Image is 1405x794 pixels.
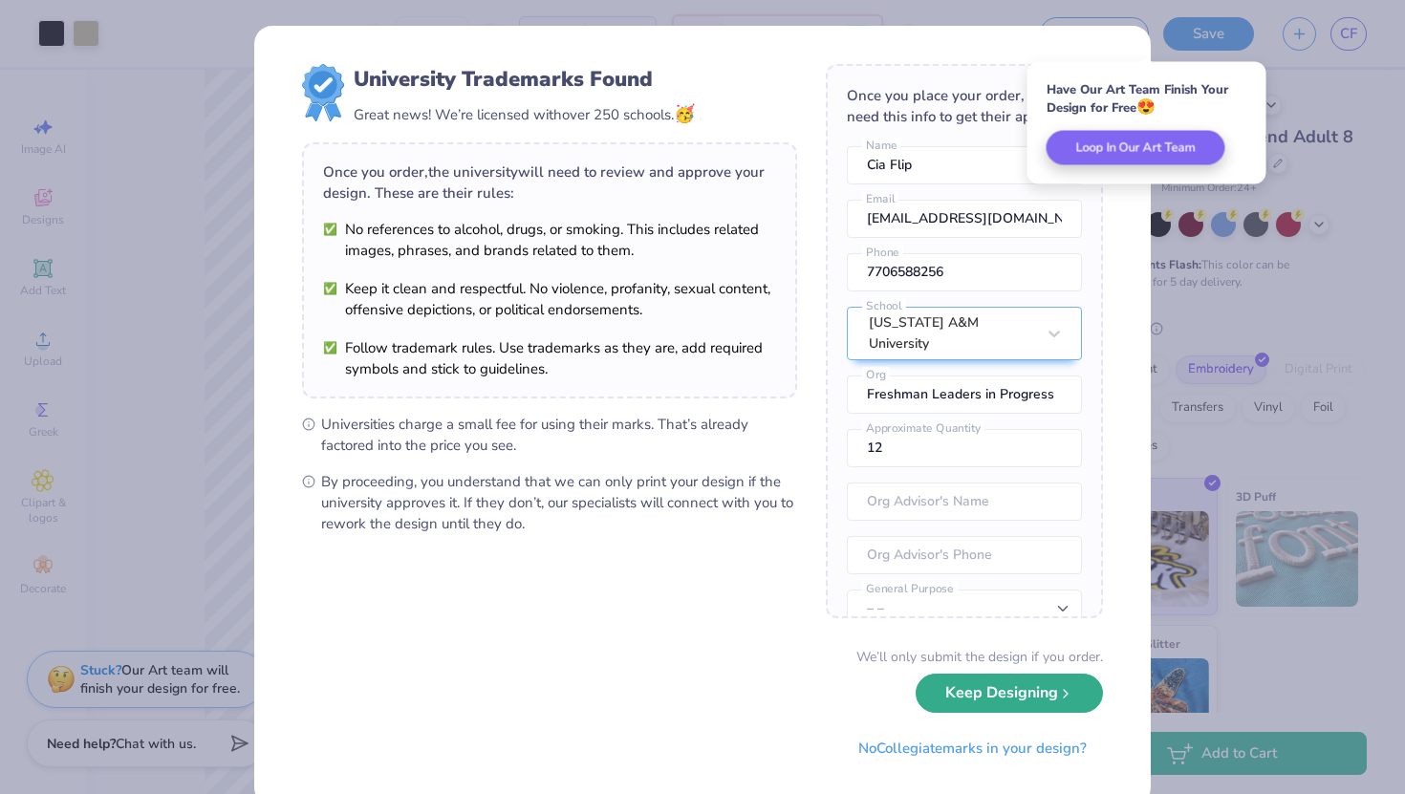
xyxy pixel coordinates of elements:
[323,161,776,204] div: Once you order, the university will need to review and approve your design. These are their rules:
[847,483,1082,521] input: Org Advisor's Name
[847,85,1082,127] div: Once you place your order, we’ll need this info to get their approval:
[1047,131,1225,165] button: Loop In Our Art Team
[1136,97,1156,118] span: 😍
[916,674,1103,713] button: Keep Designing
[321,414,797,456] span: Universities charge a small fee for using their marks. That’s already factored into the price you...
[1047,81,1247,117] div: Have Our Art Team Finish Your Design for Free
[847,146,1082,184] input: Name
[323,278,776,320] li: Keep it clean and respectful. No violence, profanity, sexual content, offensive depictions, or po...
[302,64,344,121] img: license-marks-badge.png
[354,64,695,95] div: University Trademarks Found
[847,536,1082,574] input: Org Advisor's Phone
[847,376,1082,414] input: Org
[847,200,1082,238] input: Email
[323,219,776,261] li: No references to alcohol, drugs, or smoking. This includes related images, phrases, and brands re...
[847,253,1082,291] input: Phone
[321,471,797,534] span: By proceeding, you understand that we can only print your design if the university approves it. I...
[847,429,1082,467] input: Approximate Quantity
[674,102,695,125] span: 🥳
[856,647,1103,667] div: We’ll only submit the design if you order.
[323,337,776,379] li: Follow trademark rules. Use trademarks as they are, add required symbols and stick to guidelines.
[869,312,1035,354] div: [US_STATE] A&M University
[842,729,1103,768] button: NoCollegiatemarks in your design?
[354,101,695,127] div: Great news! We’re licensed with over 250 schools.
